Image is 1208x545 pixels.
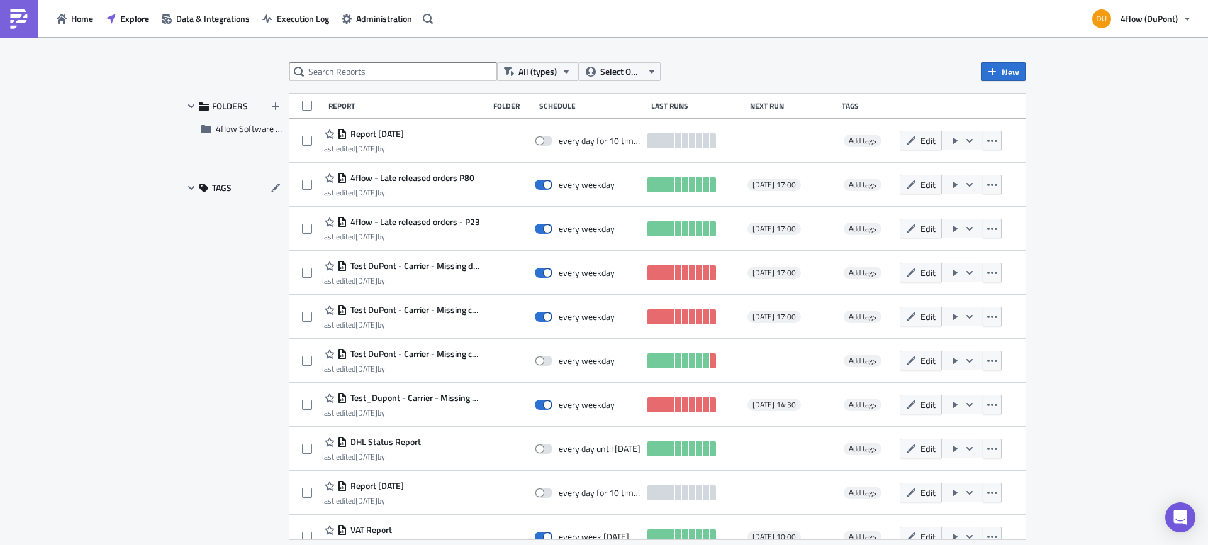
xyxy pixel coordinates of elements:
[355,451,377,463] time: 2025-06-20T07:18:59Z
[355,495,377,507] time: 2025-06-17T06:45:28Z
[900,395,942,414] button: Edit
[355,231,377,243] time: 2025-08-21T12:58:42Z
[155,9,256,28] button: Data & Integrations
[559,135,642,146] div: every day for 10 times
[322,276,482,285] div: last edited by
[920,442,936,455] span: Edit
[50,9,99,28] button: Home
[844,223,881,235] span: Add tags
[849,223,876,234] span: Add tags
[347,172,474,184] span: 4flow - Late released orders P80
[920,354,936,367] span: Edit
[539,101,645,111] div: Schedule
[981,62,1026,81] button: New
[1121,12,1178,25] span: 4flow (DuPont)
[900,131,942,150] button: Edit
[1165,502,1195,532] div: Open Intercom Messenger
[356,12,412,25] span: Administration
[347,480,404,492] span: Report 2025-06-17
[322,408,482,417] div: last edited by
[322,364,482,373] div: last edited by
[750,101,836,111] div: Next Run
[844,267,881,279] span: Add tags
[347,392,482,404] span: Test_Dupont - Carrier - Missing Load Confirmation
[559,179,615,190] div: every weekday
[347,128,404,140] span: Report 2025-09-08
[920,222,936,235] span: Edit
[355,363,377,375] time: 2025-06-26T12:55:21Z
[559,531,629,542] div: every week on Monday
[752,180,796,190] span: [DATE] 17:00
[322,188,474,197] div: last edited by
[900,483,942,502] button: Edit
[1091,8,1112,30] img: Avatar
[1085,5,1199,33] button: 4flow (DuPont)
[752,224,796,234] span: [DATE] 17:00
[322,320,482,329] div: last edited by
[920,530,936,543] span: Edit
[849,399,876,410] span: Add tags
[849,487,876,498] span: Add tags
[176,12,250,25] span: Data & Integrations
[355,407,377,419] time: 2025-06-23T06:58:24Z
[849,267,876,278] span: Add tags
[752,312,796,322] span: [DATE] 17:00
[752,268,796,278] span: [DATE] 17:00
[844,399,881,411] span: Add tags
[844,135,881,147] span: Add tags
[849,443,876,454] span: Add tags
[844,311,881,323] span: Add tags
[849,311,876,322] span: Add tags
[600,65,642,79] span: Select Owner
[842,101,895,111] div: Tags
[559,487,642,498] div: every day for 10 times
[849,355,876,366] span: Add tags
[99,9,155,28] button: Explore
[559,443,640,454] div: every day until July 31, 2025
[347,304,482,316] span: Test DuPont - Carrier - Missing collected order status
[900,219,942,238] button: Edit
[559,355,615,366] div: every weekday
[900,351,942,370] button: Edit
[216,122,293,135] span: 4flow Software KAM
[335,9,418,28] a: Administration
[849,179,876,190] span: Add tags
[71,12,93,25] span: Home
[844,355,881,367] span: Add tags
[322,144,404,153] div: last edited by
[497,62,579,81] button: All (types)
[347,260,482,272] span: Test DuPont - Carrier - Missing delivered order status
[328,101,487,111] div: Report
[347,436,421,448] span: DHL Status Report
[844,531,881,543] span: Add tags
[355,275,377,287] time: 2025-07-28T09:02:08Z
[920,266,936,279] span: Edit
[844,443,881,455] span: Add tags
[256,9,335,28] button: Execution Log
[844,487,881,499] span: Add tags
[849,135,876,146] span: Add tags
[920,134,936,147] span: Edit
[579,62,661,81] button: Select Owner
[559,311,615,322] div: every weekday
[518,65,557,79] span: All (types)
[849,531,876,542] span: Add tags
[347,348,482,360] span: Test DuPont - Carrier - Missing collected-delivered order status
[322,232,480,241] div: last edited by
[920,398,936,411] span: Edit
[322,496,404,505] div: last edited by
[920,178,936,191] span: Edit
[559,399,615,410] div: every weekday
[120,12,149,25] span: Explore
[1002,65,1019,79] span: New
[212,101,248,112] span: FOLDERS
[900,439,942,458] button: Edit
[920,486,936,499] span: Edit
[289,62,497,81] input: Search Reports
[752,400,796,410] span: [DATE] 14:30
[347,216,480,228] span: 4flow - Late released orders - P23
[9,9,29,29] img: PushMetrics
